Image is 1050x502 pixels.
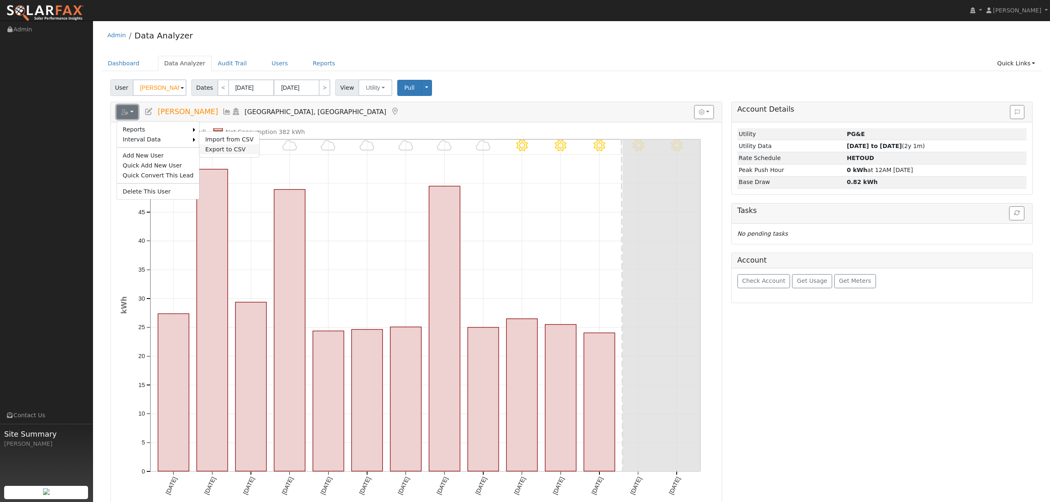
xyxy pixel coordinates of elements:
span: (2y 1m) [847,143,925,149]
span: [PERSON_NAME] [157,108,218,116]
text: 0 [141,468,145,475]
strong: 0 kWh [847,167,867,173]
h5: Account Details [737,105,1027,114]
text: kWh [120,296,128,314]
button: Pull [397,80,422,96]
rect: onclick="" [429,186,460,471]
button: Get Meters [834,274,876,288]
td: at 12AM [DATE] [845,164,1026,176]
text: [DATE] [164,476,178,496]
text: Net Consumption 382 kWh [225,129,305,136]
text: [DATE] [629,476,643,496]
td: Peak Push Hour [737,164,845,176]
i: 9/09 - Cloudy [321,140,336,151]
img: SolarFax [6,5,84,22]
text: [DATE] [435,476,449,496]
strong: 0.82 kWh [847,179,878,185]
rect: onclick="" [351,330,382,471]
td: Rate Schedule [737,152,845,164]
div: [PERSON_NAME] [4,440,88,448]
strong: P [847,155,874,161]
text: 30 [138,295,145,302]
a: Data Analyzer [134,31,193,41]
text: 10 [138,411,145,417]
text: [DATE] [513,476,527,496]
i: 9/08 - Cloudy [282,140,297,151]
text: 40 [138,238,145,244]
text: 15 [138,382,145,388]
rect: onclick="" [468,327,499,471]
i: 9/14 - Clear [516,140,528,151]
a: Export to CSV [199,144,259,154]
td: Utility Data [737,140,845,152]
text: [DATE] [474,476,488,496]
a: Quick Convert This Lead [117,170,200,180]
a: Data Analyzer [158,56,212,71]
a: Map [390,108,399,116]
a: Interval Data [117,134,193,144]
a: Edit User (37333) [144,108,153,116]
td: Utility [737,128,845,140]
h5: Tasks [737,206,1027,215]
a: Audit Trail [212,56,253,71]
span: View [335,79,359,96]
text: [DATE] [242,476,256,496]
td: Base Draw [737,176,845,188]
span: Get Meters [839,277,871,284]
a: > [319,79,330,96]
rect: onclick="" [506,319,537,471]
a: < [217,79,229,96]
span: Check Account [742,277,785,284]
rect: onclick="" [158,314,189,471]
i: No pending tasks [737,230,788,237]
strong: [DATE] to [DATE] [847,143,902,149]
text: 35 [138,266,145,273]
span: [GEOGRAPHIC_DATA], [GEOGRAPHIC_DATA] [245,108,387,116]
i: 9/11 - Cloudy [399,140,413,151]
rect: onclick="" [197,169,228,471]
i: 9/15 - Clear [555,140,566,151]
a: Add New User [117,151,200,160]
a: Dashboard [102,56,146,71]
text: 20 [138,353,145,359]
i: 9/10 - Cloudy [360,140,375,151]
text: 25 [138,324,145,331]
h5: Account [737,256,767,264]
input: Select a User [133,79,186,96]
span: Site Summary [4,428,88,440]
text: [DATE] [203,476,217,496]
button: Get Usage [792,274,832,288]
text: Pull [195,129,205,136]
a: Login As (last Never) [231,108,241,116]
button: Issue History [1010,105,1024,119]
i: 9/12 - Cloudy [437,140,452,151]
i: 9/13 - Cloudy [476,140,491,151]
text: [DATE] [397,476,411,496]
rect: onclick="" [274,190,305,471]
text: [DATE] [319,476,333,496]
text: 5 [141,440,145,446]
img: retrieve [43,488,50,495]
text: 45 [138,209,145,215]
rect: onclick="" [545,325,576,471]
rect: onclick="" [390,327,421,471]
text: [DATE] [358,476,372,496]
text: [DATE] [668,476,682,496]
text: [DATE] [590,476,604,496]
a: Users [265,56,294,71]
button: Check Account [737,274,790,288]
rect: onclick="" [313,331,344,471]
span: Dates [191,79,218,96]
text: [DATE] [551,476,566,496]
span: Get Usage [797,277,827,284]
span: Pull [404,84,415,91]
rect: onclick="" [584,333,615,471]
a: Import from CSV [199,134,259,144]
a: Quick Links [991,56,1041,71]
span: [PERSON_NAME] [993,7,1041,14]
button: Utility [358,79,392,96]
strong: ID: 17288377, authorized: 09/16/25 [847,131,865,137]
a: Reports [117,124,193,134]
a: Admin [107,32,126,38]
a: Multi-Series Graph [222,108,231,116]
